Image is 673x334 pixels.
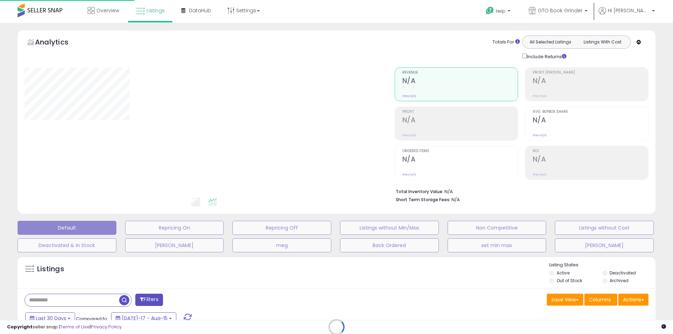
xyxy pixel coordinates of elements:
[533,172,546,177] small: Prev: N/A
[555,221,654,235] button: Listings without Cost
[396,197,450,203] b: Short Term Storage Fees:
[451,196,460,203] span: N/A
[125,238,224,252] button: [PERSON_NAME]
[402,77,518,86] h2: N/A
[147,7,165,14] span: Listings
[517,52,575,60] div: Include Returns
[533,110,648,114] span: Avg. Buybox Share
[35,37,82,49] h5: Analytics
[533,155,648,165] h2: N/A
[18,221,116,235] button: Default
[232,238,331,252] button: meg
[492,39,520,46] div: Totals For
[524,38,577,47] button: All Selected Listings
[396,189,443,195] b: Total Inventory Value:
[189,7,211,14] span: DataHub
[402,94,416,98] small: Prev: N/A
[480,1,517,23] a: Help
[533,149,648,153] span: ROI
[576,38,628,47] button: Listings With Cost
[448,238,546,252] button: set min max
[396,187,643,195] li: N/A
[402,116,518,125] h2: N/A
[7,323,33,330] strong: Copyright
[402,71,518,75] span: Revenue
[448,221,546,235] button: Non Competitive
[402,149,518,153] span: Ordered Items
[538,7,583,14] span: GTO Book Grinder
[533,77,648,86] h2: N/A
[96,7,119,14] span: Overview
[485,6,494,15] i: Get Help
[599,7,655,23] a: Hi [PERSON_NAME]
[402,172,416,177] small: Prev: N/A
[7,324,122,330] div: seller snap | |
[402,133,416,137] small: Prev: N/A
[533,133,546,137] small: Prev: N/A
[533,94,546,98] small: Prev: N/A
[555,238,654,252] button: [PERSON_NAME]
[18,238,116,252] button: Deactivated & In Stock
[402,110,518,114] span: Profit
[402,155,518,165] h2: N/A
[496,8,505,14] span: Help
[232,221,331,235] button: Repricing Off
[533,116,648,125] h2: N/A
[608,7,650,14] span: Hi [PERSON_NAME]
[340,238,439,252] button: Back Ordered
[533,71,648,75] span: Profit [PERSON_NAME]
[340,221,439,235] button: Listings without Min/Max
[125,221,224,235] button: Repricing On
